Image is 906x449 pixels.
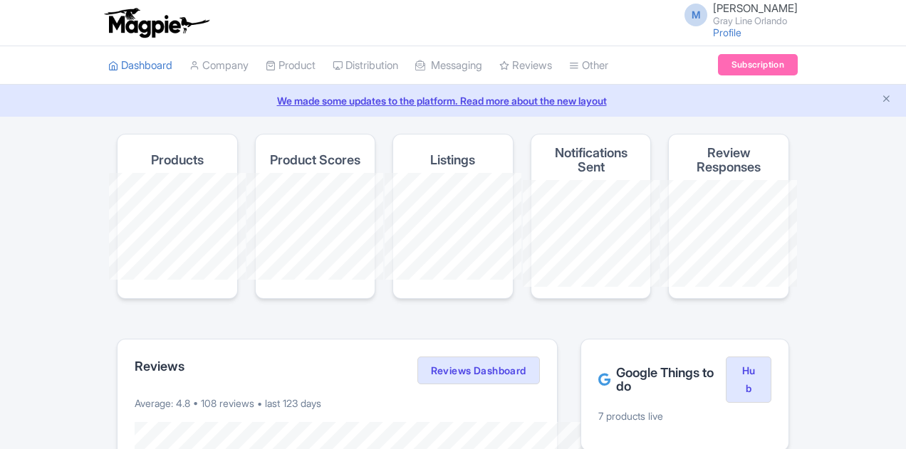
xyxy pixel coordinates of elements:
a: Messaging [415,46,482,85]
a: Subscription [718,54,798,75]
span: M [684,4,707,26]
a: Profile [713,26,741,38]
button: Close announcement [881,92,892,108]
a: Hub [726,356,771,403]
h4: Product Scores [270,153,360,167]
img: logo-ab69f6fb50320c5b225c76a69d11143b.png [101,7,212,38]
a: Reviews [499,46,552,85]
span: [PERSON_NAME] [713,1,798,15]
h4: Notifications Sent [543,146,640,174]
h2: Reviews [135,359,184,374]
a: Company [189,46,249,85]
p: Average: 4.8 • 108 reviews • last 123 days [135,396,540,411]
p: 7 products live [598,408,771,423]
a: We made some updates to the platform. Read more about the new layout [9,93,897,108]
h4: Listings [430,153,475,167]
h4: Products [151,153,204,167]
a: Other [569,46,608,85]
a: Distribution [333,46,398,85]
a: Product [266,46,316,85]
a: M [PERSON_NAME] Gray Line Orlando [676,3,798,26]
small: Gray Line Orlando [713,16,798,26]
h4: Review Responses [680,146,777,174]
a: Reviews Dashboard [417,356,540,385]
h2: Google Things to do [598,366,726,394]
a: Dashboard [108,46,172,85]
